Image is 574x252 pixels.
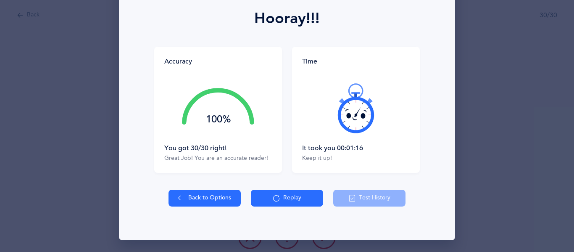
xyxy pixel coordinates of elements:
[302,57,410,66] div: Time
[164,57,192,66] div: Accuracy
[254,7,320,30] div: Hooray!!!
[182,114,254,125] div: 100%
[251,190,323,207] button: Replay
[164,154,272,163] div: Great Job! You are an accurate reader!
[302,154,410,163] div: Keep it up!
[164,143,272,153] div: You got 30/30 right!
[169,190,241,207] button: Back to Options
[302,143,410,153] div: It took you 00:01:16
